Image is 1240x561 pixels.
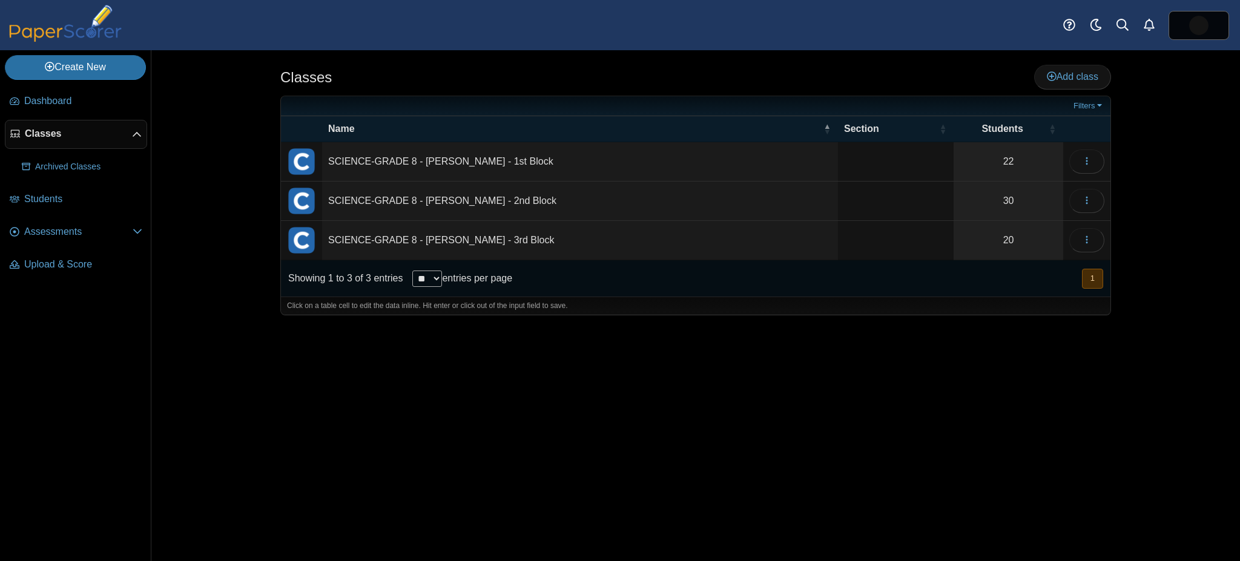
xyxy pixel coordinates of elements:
[322,182,838,221] td: SCIENCE-GRADE 8 - [PERSON_NAME] - 2nd Block
[281,260,403,297] div: Showing 1 to 3 of 3 entries
[981,123,1023,134] span: Students
[17,153,147,182] a: Archived Classes
[5,87,147,116] a: Dashboard
[287,147,316,176] img: External class connected through Clever
[328,123,355,134] span: Name
[1189,16,1209,35] img: ps.74CSeXsONR1xs8MJ
[823,116,831,142] span: Name : Activate to invert sorting
[287,226,316,255] img: External class connected through Clever
[5,218,147,247] a: Assessments
[844,123,879,134] span: Section
[939,116,946,142] span: Section : Activate to sort
[1082,269,1103,289] button: 1
[954,182,1063,220] a: 30
[24,94,142,108] span: Dashboard
[1081,269,1103,289] nav: pagination
[5,120,147,149] a: Classes
[5,33,126,44] a: PaperScorer
[1047,71,1098,82] span: Add class
[1049,116,1056,142] span: Students : Activate to sort
[25,127,132,140] span: Classes
[1169,11,1229,40] a: ps.74CSeXsONR1xs8MJ
[5,55,146,79] a: Create New
[35,161,142,173] span: Archived Classes
[5,251,147,280] a: Upload & Score
[5,185,147,214] a: Students
[1034,65,1111,89] a: Add class
[1070,100,1107,112] a: Filters
[24,258,142,271] span: Upload & Score
[24,225,133,238] span: Assessments
[954,142,1063,181] a: 22
[5,5,126,42] img: PaperScorer
[1189,16,1209,35] span: Jasmine McNair
[281,297,1110,315] div: Click on a table cell to edit the data inline. Hit enter or click out of the input field to save.
[1136,12,1162,39] a: Alerts
[954,221,1063,260] a: 20
[322,142,838,182] td: SCIENCE-GRADE 8 - [PERSON_NAME] - 1st Block
[280,67,332,88] h1: Classes
[322,221,838,260] td: SCIENCE-GRADE 8 - [PERSON_NAME] - 3rd Block
[442,273,512,283] label: entries per page
[287,186,316,215] img: External class connected through Clever
[24,192,142,206] span: Students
